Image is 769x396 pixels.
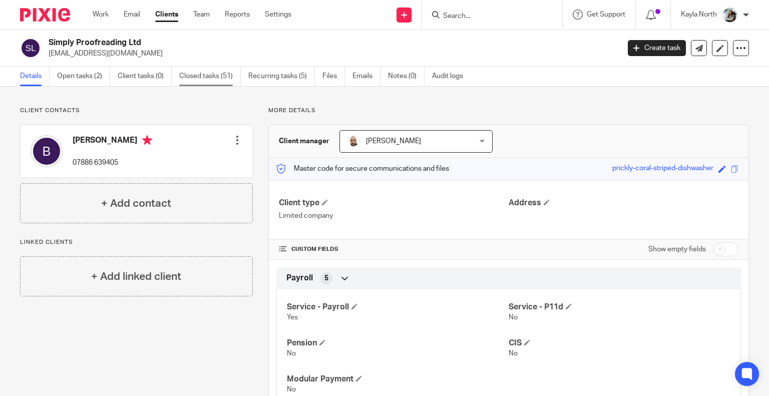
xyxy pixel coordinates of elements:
a: Team [193,10,210,20]
img: svg%3E [20,38,41,59]
a: Create task [628,40,686,56]
h2: Simply Proofreading Ltd [49,38,500,48]
h4: + Add contact [101,196,171,211]
img: svg%3E [31,135,63,167]
a: Open tasks (2) [57,67,110,86]
i: Primary [142,135,152,145]
h4: Service - Payroll [287,302,509,312]
h4: Address [509,198,738,208]
span: Yes [287,314,298,321]
h4: Pension [287,338,509,348]
a: Details [20,67,50,86]
p: Kayla North [681,10,717,20]
a: Emails [352,67,380,86]
span: No [287,386,296,393]
a: Client tasks (0) [118,67,172,86]
input: Search [442,12,532,21]
h4: Service - P11d [509,302,730,312]
h4: [PERSON_NAME] [73,135,152,148]
a: Notes (0) [388,67,425,86]
a: Email [124,10,140,20]
a: Files [322,67,345,86]
span: Payroll [286,273,313,283]
img: Daryl.jpg [347,135,359,147]
img: Profile%20Photo.png [722,7,738,23]
a: Recurring tasks (5) [248,67,315,86]
span: [PERSON_NAME] [366,138,421,145]
a: Closed tasks (51) [179,67,241,86]
a: Settings [265,10,291,20]
a: Clients [155,10,178,20]
span: No [509,314,518,321]
span: Get Support [587,11,625,18]
h3: Client manager [279,136,329,146]
p: Client contacts [20,107,253,115]
div: prickly-coral-striped-dishwasher [612,163,713,175]
label: Show empty fields [648,244,706,254]
span: No [509,350,518,357]
p: Master code for secure communications and files [276,164,449,174]
h4: CIS [509,338,730,348]
span: 5 [324,273,328,283]
h4: Client type [279,198,509,208]
span: No [287,350,296,357]
p: More details [268,107,749,115]
p: Linked clients [20,238,253,246]
p: [EMAIL_ADDRESS][DOMAIN_NAME] [49,49,613,59]
p: Limited company [279,211,509,221]
h4: + Add linked client [91,269,181,284]
a: Audit logs [432,67,471,86]
p: 07886 639405 [73,158,152,168]
h4: Modular Payment [287,374,509,384]
h4: CUSTOM FIELDS [279,245,509,253]
a: Work [93,10,109,20]
img: Pixie [20,8,70,22]
a: Reports [225,10,250,20]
